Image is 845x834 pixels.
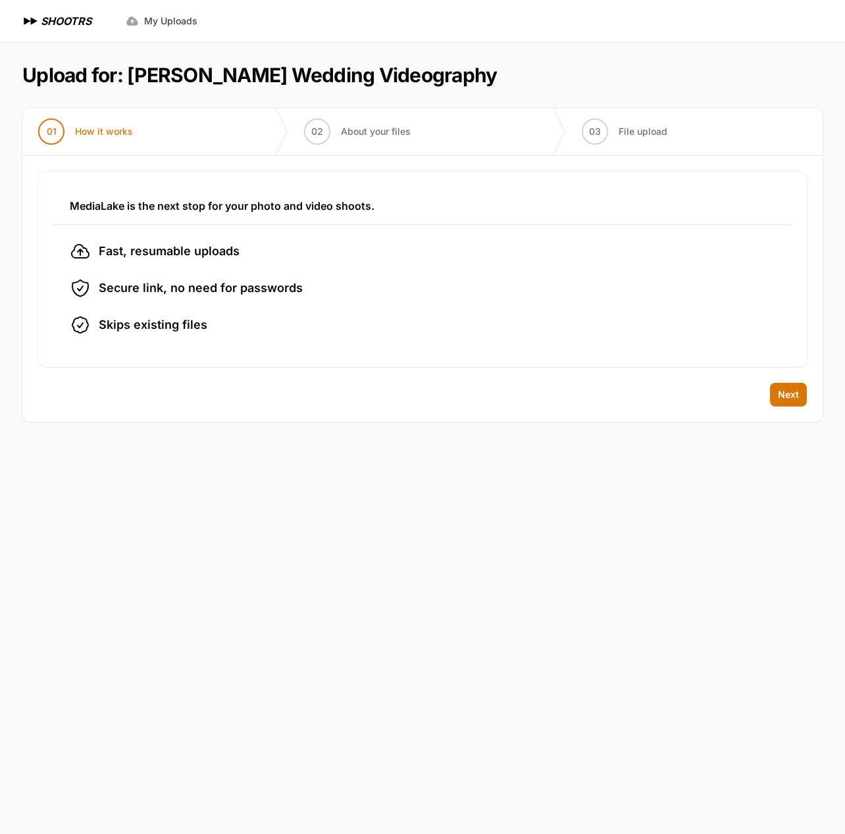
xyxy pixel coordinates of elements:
span: How it works [75,125,133,138]
span: 02 [311,125,323,138]
h3: MediaLake is the next stop for your photo and video shoots. [70,198,775,214]
h1: SHOOTRS [41,13,91,29]
button: 01 How it works [22,108,149,155]
button: 02 About your files [288,108,426,155]
h1: Upload for: [PERSON_NAME] Wedding Videography [22,63,497,87]
span: Next [778,388,799,401]
button: 03 File upload [566,108,683,155]
span: Fast, resumable uploads [99,242,240,260]
a: My Uploads [118,9,205,33]
span: Skips existing files [99,316,207,334]
span: About your files [341,125,411,138]
button: Next [770,383,807,406]
img: SHOOTRS [21,13,41,29]
span: My Uploads [144,14,197,28]
span: 01 [47,125,57,138]
a: SHOOTRS SHOOTRS [21,13,91,29]
span: File upload [619,125,667,138]
span: Secure link, no need for passwords [99,279,303,297]
span: 03 [589,125,601,138]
